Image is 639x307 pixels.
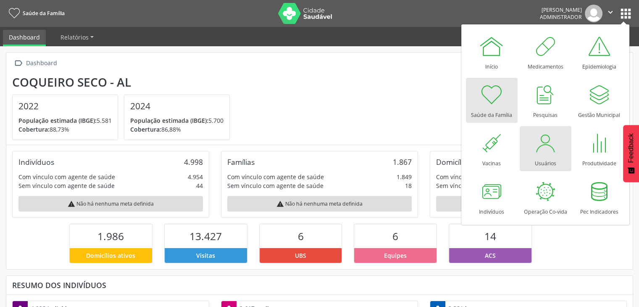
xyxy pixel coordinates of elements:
p: 88,73% [18,125,112,134]
a:  Dashboard [12,57,58,69]
a: Saúde da Família [466,78,518,123]
div: Com vínculo com agente de saúde [227,172,324,181]
a: Início [466,29,518,74]
a: Medicamentos [520,29,571,74]
a: Vacinas [466,126,518,171]
a: Usuários [520,126,571,171]
a: Gestão Municipal [573,78,625,123]
p: 5.581 [18,116,112,125]
span: Domicílios ativos [86,251,135,260]
i: warning [68,200,75,208]
i:  [606,8,615,17]
a: Epidemiologia [573,29,625,74]
button:  [602,5,618,22]
div: 4.954 [188,172,203,181]
div: Resumo dos indivíduos [12,281,627,290]
div: Com vínculo com agente de saúde [436,172,533,181]
button: apps [618,6,633,21]
img: img [585,5,602,22]
h4: 2022 [18,101,112,111]
a: Pec Indicadores [573,175,625,220]
a: Produtividade [573,126,625,171]
span: 1.986 [97,229,124,243]
div: Sem vínculo com agente de saúde [227,181,323,190]
span: 14 [484,229,496,243]
span: Cobertura: [18,125,50,133]
span: Relatórios [60,33,89,41]
span: 13.427 [189,229,222,243]
span: Visitas [196,251,215,260]
div: 1.867 [393,157,412,167]
div: Coqueiro Seco - AL [12,75,236,89]
span: População estimada (IBGE): [130,116,208,124]
p: 5.700 [130,116,224,125]
span: Cobertura: [130,125,161,133]
div: Dashboard [24,57,58,69]
span: 6 [392,229,398,243]
span: Administrador [540,13,582,21]
div: Sem vínculo com agente de saúde [18,181,115,190]
div: Famílias [227,157,255,167]
a: Relatórios [55,30,100,45]
div: Domicílios [436,157,471,167]
span: UBS [295,251,306,260]
a: Dashboard [3,30,46,46]
div: Com vínculo com agente de saúde [18,172,115,181]
div: [PERSON_NAME] [540,6,582,13]
span: 6 [298,229,304,243]
div: Indivíduos [18,157,54,167]
span: Equipes [384,251,407,260]
a: Indivíduos [466,175,518,220]
button: Feedback - Mostrar pesquisa [623,125,639,182]
span: Feedback [627,133,635,163]
div: Não há nenhuma meta definida [18,196,203,212]
div: Não há nenhuma meta definida [436,196,621,212]
i: warning [276,200,284,208]
div: 18 [405,181,412,190]
p: 86,88% [130,125,224,134]
span: ACS [485,251,496,260]
div: 4.998 [184,157,203,167]
a: Pesquisas [520,78,571,123]
div: Sem vínculo com agente de saúde [436,181,532,190]
div: 1.849 [397,172,412,181]
a: Operação Co-vida [520,175,571,220]
div: 44 [196,181,203,190]
h4: 2024 [130,101,224,111]
span: População estimada (IBGE): [18,116,97,124]
i:  [12,57,24,69]
span: Saúde da Família [23,10,65,17]
a: Saúde da Família [6,6,65,20]
div: Não há nenhuma meta definida [227,196,412,212]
